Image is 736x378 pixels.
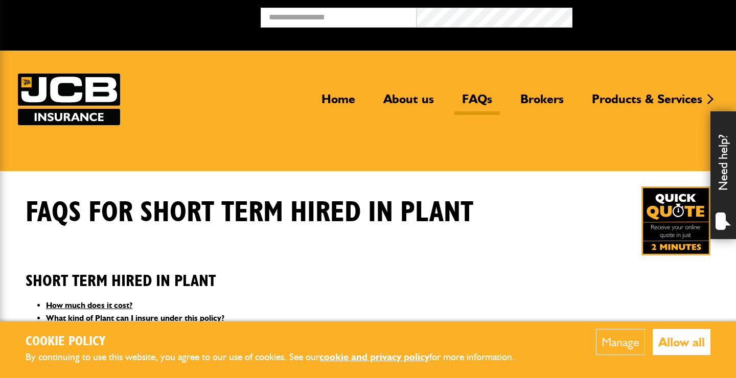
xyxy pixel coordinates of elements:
img: JCB Insurance Services logo [18,74,120,125]
img: Quick Quote [641,186,710,255]
button: Manage [596,329,645,355]
a: FAQs [454,91,500,115]
button: Allow all [653,329,710,355]
p: By continuing to use this website, you agree to our use of cookies. See our for more information. [26,349,532,365]
a: How much does it cost? [46,300,132,310]
a: Brokers [513,91,571,115]
a: About us [376,91,442,115]
h1: FAQS for Short Term Hired In Plant [26,196,473,230]
a: Get your insurance quote in just 2-minutes [641,186,710,255]
a: Home [314,91,363,115]
a: What kind of Plant can I insure under this policy? [46,313,224,323]
div: Need help? [710,111,736,239]
h2: Short Term Hired In Plant [26,256,710,291]
a: Products & Services [584,91,710,115]
a: JCB Insurance Services [18,74,120,125]
h2: Cookie Policy [26,334,532,350]
button: Broker Login [572,8,728,23]
a: cookie and privacy policy [319,351,429,363]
